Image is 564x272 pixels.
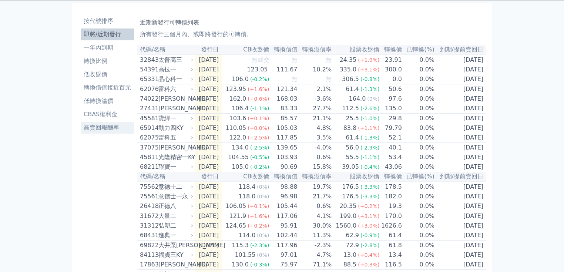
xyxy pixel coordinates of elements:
[140,241,157,250] div: 69822
[195,162,222,172] td: [DATE]
[195,45,222,55] th: 發行日
[298,104,332,114] td: 27.7%
[298,123,332,133] td: 4.8%
[338,65,358,74] div: 335.0
[81,68,134,80] a: 低收盤價
[140,153,157,162] div: 45811
[435,143,486,153] td: [DATE]
[435,231,486,241] td: [DATE]
[380,114,402,124] td: 29.8
[435,74,486,84] td: [DATE]
[270,114,298,124] td: 85.57
[158,133,192,142] div: 雷科五
[358,203,379,209] span: (+0.2%)
[402,201,435,211] td: 0.0%
[348,94,367,103] div: 164.0
[224,124,248,132] div: 110.05
[195,133,222,143] td: [DATE]
[158,221,192,230] div: 弘塑二
[230,75,250,84] div: 106.0
[380,182,402,192] td: 178.5
[140,260,157,269] div: 17863
[340,182,360,191] div: 176.5
[140,18,483,27] h1: 近期新發行可轉債列表
[342,260,358,269] div: 88.5
[270,192,298,201] td: 96.98
[248,125,269,131] span: (+0.0%)
[342,124,358,132] div: 83.8
[367,96,379,102] span: (0%)
[402,162,435,172] td: 0.0%
[402,55,435,65] td: 0.0%
[81,55,134,67] a: 轉換比例
[140,56,157,64] div: 32843
[195,260,222,270] td: [DATE]
[230,260,250,269] div: 130.0
[158,143,192,152] div: [PERSON_NAME]
[226,153,250,162] div: 104.55
[250,154,269,160] span: (-0.5%)
[81,15,134,27] a: 按代號排序
[298,241,332,251] td: -2.3%
[230,241,250,250] div: 115.3
[270,162,298,172] td: 90.69
[195,152,222,162] td: [DATE]
[230,162,250,171] div: 105.0
[158,56,192,64] div: 太普高三
[158,104,192,113] div: [PERSON_NAME]
[360,242,380,248] span: (-2.8%)
[298,231,332,241] td: 11.3%
[195,221,222,231] td: [DATE]
[435,45,486,55] th: 到期/提前賣回日
[380,241,402,251] td: 61.8
[435,201,486,211] td: [DATE]
[344,231,360,240] div: 62.9
[270,152,298,162] td: 103.93
[81,82,134,94] a: 轉換價值接近百元
[195,241,222,251] td: [DATE]
[250,262,269,268] span: (-0.3%)
[270,45,298,55] th: 轉換價值
[342,251,358,259] div: 13.0
[527,236,564,272] iframe: Chat Widget
[358,67,379,73] span: (+3.1%)
[298,45,332,55] th: 轉換溢價率
[360,86,380,92] span: (-1.3%)
[81,17,134,26] li: 按代號排序
[435,182,486,192] td: [DATE]
[81,70,134,79] li: 低收盤價
[140,143,157,152] div: 37075
[380,211,402,221] td: 170.0
[257,184,269,190] span: (0%)
[344,85,360,94] div: 61.4
[326,75,332,83] span: 無
[195,114,222,124] td: [DATE]
[344,153,360,162] div: 55.5
[402,45,435,55] th: 已轉換(%)
[380,104,402,114] td: 135.0
[140,251,157,259] div: 84113
[257,252,269,258] span: (0%)
[195,65,222,74] td: [DATE]
[402,172,435,182] th: 已轉換(%)
[270,123,298,133] td: 105.03
[340,192,360,201] div: 176.5
[81,42,134,54] a: 一年內到期
[298,182,332,192] td: 19.7%
[380,260,402,270] td: 116.5
[270,172,298,182] th: 轉換價值
[81,83,134,92] li: 轉換價值接近百元
[270,143,298,153] td: 139.65
[248,86,269,92] span: (+1.6%)
[380,143,402,153] td: 40.1
[292,75,298,83] span: 無
[298,221,332,231] td: 30.0%
[158,251,192,259] div: 福貞三KY
[298,94,332,104] td: -3.6%
[380,123,402,133] td: 79.79
[158,241,192,250] div: 大井泵[PERSON_NAME]
[402,114,435,124] td: 0.0%
[435,152,486,162] td: [DATE]
[402,260,435,270] td: 0.0%
[380,162,402,172] td: 43.06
